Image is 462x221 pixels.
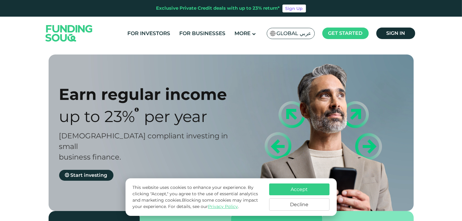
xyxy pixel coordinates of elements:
[328,30,363,36] span: Get started
[386,30,405,36] span: Sign in
[282,5,306,12] a: Sign Up
[270,31,276,36] img: SA Flag
[126,28,172,38] a: For Investors
[59,85,242,104] div: Earn regular income
[178,28,227,38] a: For Businesses
[59,131,228,161] span: [DEMOGRAPHIC_DATA] compliant investing in small business finance.
[40,18,99,48] img: Logo
[269,198,330,211] button: Decline
[71,172,107,178] span: Start investing
[132,197,258,209] span: Blocking some cookies may impact your experience.
[156,5,280,12] div: Exclusive Private Credit deals with up to 23% return*
[277,30,311,37] span: Global عربي
[168,204,239,209] span: For details, see our .
[135,107,139,112] i: 23% IRR (expected) ~ 15% Net yield (expected)
[59,170,113,181] a: Start investing
[144,107,208,126] span: Per Year
[208,204,238,209] a: Privacy Policy
[59,107,135,126] span: Up to 23%
[269,183,330,195] button: Accept
[234,30,250,36] span: More
[376,28,415,39] a: Sign in
[132,184,263,210] p: This website uses cookies to enhance your experience. By clicking "Accept," you agree to the use ...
